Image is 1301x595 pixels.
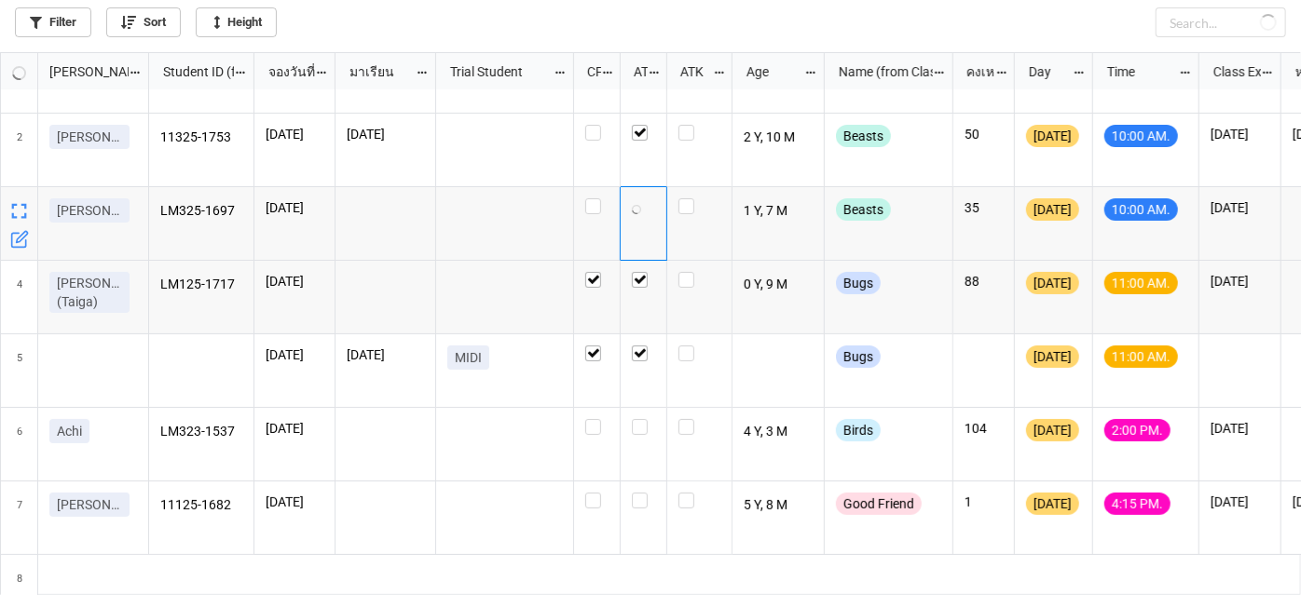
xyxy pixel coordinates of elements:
p: 2 Y, 10 M [744,125,814,151]
div: มาเรียน [338,61,416,82]
div: Student ID (from [PERSON_NAME] Name) [152,61,234,82]
p: [DATE] [1211,272,1269,291]
a: Sort [106,7,181,37]
p: [PERSON_NAME] [57,495,122,514]
a: Height [196,7,277,37]
div: Bugs [836,272,881,294]
p: [DATE] [266,198,323,217]
div: CF [576,61,602,82]
p: [DATE] [347,125,424,143]
div: 2:00 PM. [1104,419,1171,441]
span: 6 [17,408,22,480]
p: MIDI [455,348,482,367]
p: [DATE] [266,125,323,143]
p: 11325-1753 [160,125,243,151]
div: Name (from Class) [828,61,933,82]
p: 5 Y, 8 M [744,493,814,519]
div: [DATE] [1026,198,1079,221]
p: 11125-1682 [160,493,243,519]
p: LM323-1537 [160,419,243,445]
p: 1 Y, 7 M [744,198,814,224]
p: [DATE] [1211,198,1269,217]
div: [DATE] [1026,125,1079,147]
p: [DATE] [266,419,323,438]
div: 11:00 AM. [1104,345,1178,368]
input: Search... [1156,7,1286,37]
div: [DATE] [1026,345,1079,368]
div: [PERSON_NAME] Name [38,61,129,82]
div: ATT [623,61,649,82]
div: 11:00 AM. [1104,272,1178,294]
div: Bugs [836,345,881,368]
div: คงเหลือ (from Nick Name) [955,61,994,82]
div: Class Expiration [1202,61,1262,82]
p: 0 Y, 9 M [744,272,814,298]
p: 88 [965,272,1003,291]
div: Trial Student [439,61,553,82]
p: [DATE] [1211,419,1269,438]
div: 4:15 PM. [1104,493,1171,515]
div: grid [1,53,149,90]
p: 35 [965,198,1003,217]
div: Beasts [836,198,891,221]
p: [DATE] [266,272,323,291]
a: Filter [15,7,91,37]
p: [DATE] [266,345,323,364]
p: LM125-1717 [160,272,243,298]
p: [DATE] [1211,125,1269,143]
div: 10:00 AM. [1104,125,1178,147]
div: Age [735,61,804,82]
div: [DATE] [1026,272,1079,294]
div: Birds [836,419,881,441]
p: 104 [965,419,1003,438]
p: Achi [57,422,82,440]
p: LM325-1697 [160,198,243,224]
div: Time [1096,61,1179,82]
span: 5 [17,334,22,407]
span: 4 [17,261,22,333]
p: 4 Y, 3 M [744,419,814,445]
p: [DATE] [266,493,323,511]
p: [DATE] [347,345,424,364]
div: 10:00 AM. [1104,198,1178,221]
div: Beasts [836,125,891,147]
p: [PERSON_NAME] [57,201,122,220]
div: ATK [669,61,712,82]
div: Day [1018,61,1074,82]
p: 1 [965,493,1003,511]
p: 50 [965,125,1003,143]
div: [DATE] [1026,419,1079,441]
div: Good Friend [836,493,922,515]
span: 2 [17,114,22,186]
div: จองวันที่ [257,61,316,82]
div: [DATE] [1026,493,1079,515]
span: 7 [17,481,22,554]
p: [PERSON_NAME] (Taiga) [57,274,122,311]
p: [PERSON_NAME] [57,128,122,146]
p: [DATE] [1211,493,1269,511]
